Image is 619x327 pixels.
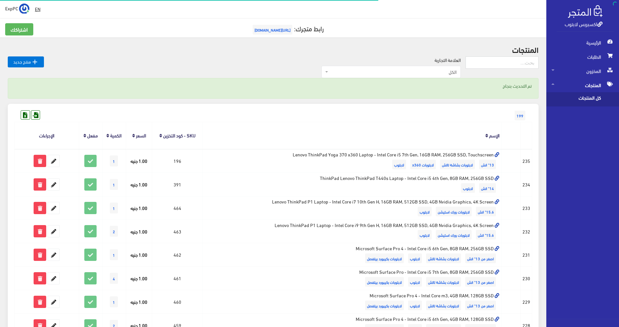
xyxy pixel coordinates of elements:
a: المنتجات [546,78,619,92]
span: لابتوبات بكيبورد بيتفصل [365,277,404,287]
label: العلامة التجارية [435,56,461,64]
td: 230 [521,267,532,290]
span: 14" انش [479,183,496,193]
span: لابتوبات ورك استيشن [436,230,472,240]
span: 1 [110,249,118,260]
td: 463 [152,220,203,243]
a: الرئيسية [546,35,619,50]
span: المنتجات [551,78,614,92]
p: تم التحديث بنجاح [15,82,532,89]
td: 196 [152,149,203,173]
a: SKU - كود التخزين [163,131,195,140]
span: لابتوبات بشاشة تاتش [426,301,461,310]
td: 464 [152,196,203,220]
img: ... [19,4,29,14]
a: اكسبريس لابتوب [565,19,603,28]
span: 1 [110,155,118,166]
span: لابتوبات بكيبورد بيتفصل [365,301,404,310]
td: Microsoft Surface Pro 4 - Intel Core i5 6th Gen, 8GB RAM, 256GB SSD [203,243,501,267]
th: الإجراءات [15,122,79,149]
span: لابتوب [408,301,422,310]
span: لابتوب [418,230,432,240]
td: 235 [521,149,532,173]
img: . [568,5,603,18]
span: 15.6" انش [476,230,496,240]
u: EN [35,5,40,13]
iframe: Drift Widget Chat Controller [8,283,32,307]
td: 1.00 جنيه [126,290,152,314]
span: لابتوبات بكيبورد بيتفصل [365,253,404,263]
span: الرئيسية [551,35,614,50]
span: لابتوب [392,160,406,169]
span: لابتوبات x360 [410,160,436,169]
td: 1.00 جنيه [126,243,152,267]
span: 1 [110,179,118,190]
td: ThinkPad Lenovo ThinkPad T440s Laptop - Intel Core i5 4th Gen, 8GB RAM, 256GB SSD [203,173,501,196]
span: لابتوب [418,207,432,216]
td: Microsoft Surface Pro 4 - Intel Core m3, 4GB RAM, 128GB SSD [203,290,501,314]
span: 15.6" انش [476,207,496,216]
span: 1 [110,203,118,213]
span: اصغر من 13" انش [465,253,496,263]
span: الطلبات [551,50,614,64]
td: Lenovo ThinkPad P1 Laptop - Intel Core i9 9th Gen H, 16GB RAM, 512GB SSD, 4GB Nvidia Graphics, 4K... [203,220,501,243]
td: 231 [521,243,532,267]
a: الإسم [489,131,499,140]
a: EN [32,3,43,15]
span: لابتوب [408,277,422,287]
td: 234 [521,173,532,196]
a: اشتراكك [5,23,33,35]
span: لابتوبات بشاشة تاتش [426,253,461,263]
td: 229 [521,290,532,314]
span: اصغر من 13" انش [465,277,496,287]
span: لابتوبات ورك استيشن [436,207,472,216]
h2: المنتجات [8,45,539,54]
span: كل المنتجات [551,92,601,106]
span: 13" انش [479,160,496,169]
input: بحث... [466,56,539,69]
span: الكل [330,69,456,75]
td: 391 [152,173,203,196]
td: 1.00 جنيه [126,267,152,290]
td: 1.00 جنيه [126,149,152,173]
span: لابتوبات بشاشة تاتش [440,160,475,169]
span: اصغر من 13" انش [465,301,496,310]
span: 4 [110,273,118,284]
td: 232 [521,220,532,243]
span: الكل [321,66,461,78]
a: ... ExpPC [5,3,29,14]
span: 2 [110,226,118,237]
a: كل المنتجات [546,92,619,106]
span: المخزون [551,64,614,78]
a: الكمية [110,131,121,140]
td: Microsoft Surface Pro - Intel Core i5 7th Gen, 8GB RAM, 256GB SSD [203,267,501,290]
td: 461 [152,267,203,290]
span: لابتوب [461,183,475,193]
span: لابتوب [408,253,422,263]
span: 1 [110,296,118,307]
span: لابتوبات بشاشة تاتش [426,277,461,287]
a: رابط متجرك:[URL][DOMAIN_NAME] [251,22,324,34]
td: 460 [152,290,203,314]
td: Lenovo ThinkPad P1 Laptop - Intel Core i7 10th Gen H, 16GB RAM, 512GB SSD, 4GB Nvidia Graphics, 4... [203,196,501,220]
td: 1.00 جنيه [126,220,152,243]
td: 462 [152,243,203,267]
i:  [31,58,39,66]
td: 1.00 جنيه [126,196,152,220]
a: منتج جديد [8,56,44,67]
td: 233 [521,196,532,220]
span: ExpPC [5,4,18,12]
a: الطلبات [546,50,619,64]
a: السعر [136,131,146,140]
a: مفعل [87,131,98,140]
a: المخزون [546,64,619,78]
td: 1.00 جنيه [126,173,152,196]
span: [URL][DOMAIN_NAME] [253,25,292,35]
span: 199 [515,111,525,120]
td: Lenovo ThinkPad Yoga 370 x360 Laptop - Intel Core i5 7th Gen, 16GB RAM, 256GB SSD, Touchscreen [203,149,501,173]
